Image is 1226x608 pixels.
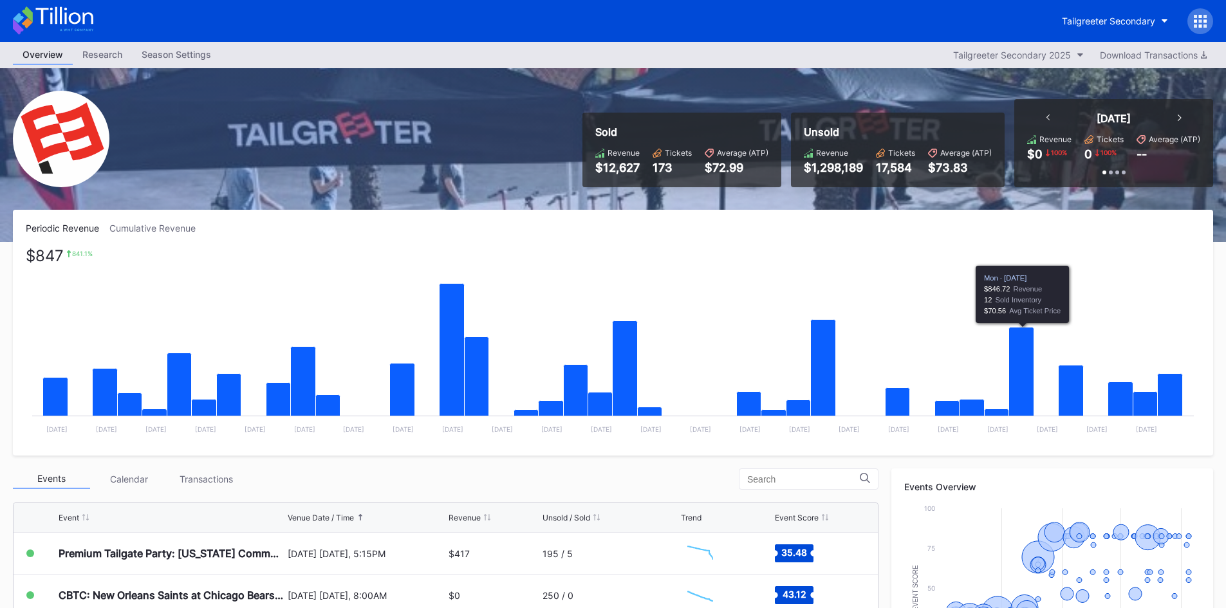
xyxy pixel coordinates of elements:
div: Calendar [90,469,167,489]
text: 50 [927,584,935,592]
text: [DATE] [1136,425,1157,433]
div: Venue Date / Time [288,513,354,522]
button: Tailgreeter Secondary [1052,9,1178,33]
a: Research [73,45,132,65]
div: $72.99 [705,161,768,174]
text: [DATE] [789,425,810,433]
div: 841.1 % [72,250,93,257]
div: Premium Tailgate Party: [US_STATE] Commanders vs. Chicago Bears [59,547,284,560]
div: $0 [449,590,460,601]
div: Event Score [775,513,819,522]
div: Event [59,513,79,522]
div: Average (ATP) [717,148,768,158]
div: CBTC: New Orleans Saints at Chicago Bears Tailgate [59,589,284,602]
div: Revenue [449,513,481,522]
div: $73.83 [928,161,992,174]
button: Download Transactions [1093,46,1213,64]
div: Trend [681,513,701,522]
div: Tailgreeter Secondary 2025 [953,50,1071,60]
text: [DATE] [492,425,513,433]
text: [DATE] [541,425,562,433]
div: Revenue [1039,134,1072,144]
img: Tailgreeter_Secondary.png [13,91,109,187]
text: [DATE] [96,425,117,433]
svg: Chart title [681,537,720,569]
text: 75 [927,544,935,552]
text: [DATE] [938,425,959,433]
div: Revenue [816,148,848,158]
button: Tailgreeter Secondary 2025 [947,46,1090,64]
text: [DATE] [1086,425,1108,433]
div: [DATE] [DATE], 5:15PM [288,548,446,559]
text: [DATE] [1037,425,1058,433]
text: [DATE] [46,425,68,433]
div: Download Transactions [1100,50,1207,60]
text: [DATE] [294,425,315,433]
text: 100 [924,504,935,512]
text: [DATE] [888,425,909,433]
div: Revenue [608,148,640,158]
a: Season Settings [132,45,221,65]
div: $847 [26,250,64,262]
input: Search [747,474,860,484]
div: Tickets [665,148,692,158]
div: Average (ATP) [940,148,992,158]
div: Transactions [167,469,245,489]
text: 35.48 [781,547,807,558]
div: Tailgreeter Secondary [1062,15,1155,26]
div: [DATE] [1097,112,1131,125]
text: [DATE] [839,425,860,433]
div: $1,298,189 [804,161,863,174]
div: Average (ATP) [1149,134,1200,144]
div: 195 / 5 [543,548,573,559]
text: 43.12 [782,589,806,600]
div: [DATE] [DATE], 8:00AM [288,590,446,601]
text: [DATE] [739,425,761,433]
div: Research [73,45,132,64]
div: -- [1137,147,1147,161]
div: Events [13,469,90,489]
text: [DATE] [393,425,414,433]
text: [DATE] [690,425,711,433]
div: Tickets [888,148,915,158]
div: $12,627 [595,161,640,174]
div: 17,584 [876,161,915,174]
div: 100 % [1050,147,1068,158]
a: Overview [13,45,73,65]
text: [DATE] [640,425,662,433]
text: [DATE] [591,425,612,433]
div: Unsold / Sold [543,513,590,522]
div: Season Settings [132,45,221,64]
div: Unsold [804,125,992,138]
text: [DATE] [343,425,364,433]
div: Tickets [1097,134,1124,144]
text: [DATE] [245,425,266,433]
div: 250 / 0 [543,590,573,601]
div: 100 % [1099,147,1118,158]
text: [DATE] [145,425,167,433]
div: Cumulative Revenue [109,223,206,234]
text: [DATE] [195,425,216,433]
div: Events Overview [904,481,1200,492]
div: 0 [1084,147,1092,161]
svg: Chart title [26,250,1200,443]
text: [DATE] [987,425,1008,433]
text: [DATE] [442,425,463,433]
div: $0 [1027,147,1043,161]
div: 173 [653,161,692,174]
div: Periodic Revenue [26,223,109,234]
div: $417 [449,548,470,559]
div: Sold [595,125,768,138]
